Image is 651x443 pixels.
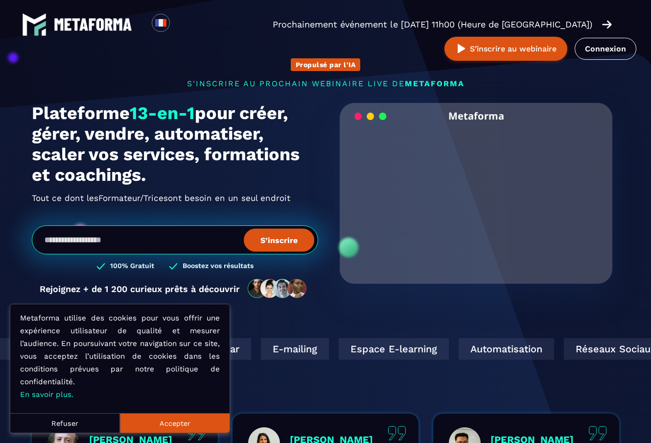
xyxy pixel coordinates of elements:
input: Search for option [178,19,186,30]
h2: Metaforma [448,103,504,129]
span: METAFORMA [405,79,465,88]
h3: 100% Gratuit [110,262,154,271]
div: E-mailing [260,338,328,360]
a: Connexion [575,38,636,60]
span: Formateur/Trices [98,190,168,206]
p: s'inscrire au prochain webinaire live de [32,79,619,88]
p: Rejoignez + de 1 200 curieux prêts à découvrir [40,284,240,294]
span: 13-en-1 [130,103,195,123]
img: arrow-right [602,19,612,30]
img: logo [22,12,46,37]
p: Metaforma utilise des cookies pour vous offrir une expérience utilisateur de qualité et mesurer l... [20,312,220,401]
h2: Tout ce dont les ont besoin en un seul endroit [32,190,318,206]
img: quote [187,426,206,441]
button: S’inscrire au webinaire [444,37,567,61]
h1: Plateforme pour créer, gérer, vendre, automatiser, scaler vos services, formations et coachings. [32,103,318,185]
div: Webinar [188,338,250,360]
div: Espace E-learning [338,338,448,360]
img: logo [54,18,132,31]
img: loading [354,112,387,121]
p: Prochainement événement le [DATE] 11h00 (Heure de [GEOGRAPHIC_DATA]) [273,18,592,31]
img: play [455,43,467,55]
img: fr [155,17,167,29]
button: Accepter [120,413,230,433]
button: S’inscrire [244,228,314,251]
a: En savoir plus. [20,390,73,399]
img: checked [96,262,105,271]
img: community-people [245,278,310,299]
video: Your browser does not support the video tag. [347,129,605,258]
h3: Boostez vos résultats [183,262,254,271]
img: quote [588,426,607,441]
img: checked [169,262,178,271]
div: Automatisation [458,338,553,360]
div: Search for option [170,14,194,35]
img: quote [388,426,406,441]
button: Refuser [10,413,120,433]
